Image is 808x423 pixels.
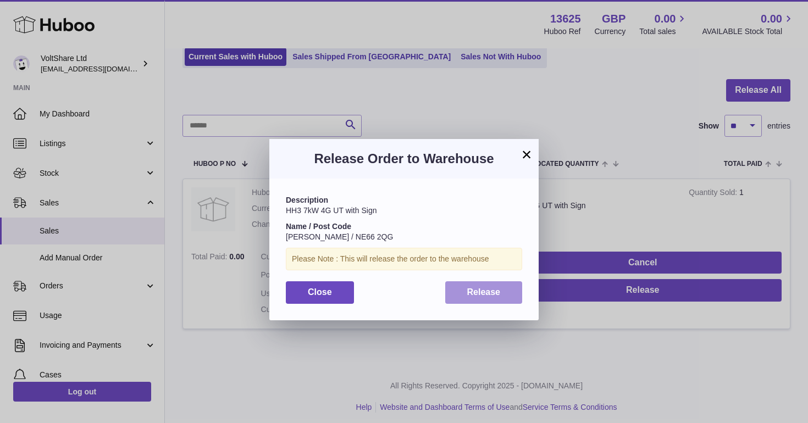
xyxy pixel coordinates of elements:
[286,232,393,241] span: [PERSON_NAME] / NE66 2QG
[286,196,328,204] strong: Description
[286,222,351,231] strong: Name / Post Code
[286,281,354,304] button: Close
[520,148,533,161] button: ×
[467,287,501,297] span: Release
[286,150,522,168] h3: Release Order to Warehouse
[308,287,332,297] span: Close
[286,248,522,270] div: Please Note : This will release the order to the warehouse
[286,206,377,215] span: HH3 7kW 4G UT with Sign
[445,281,523,304] button: Release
